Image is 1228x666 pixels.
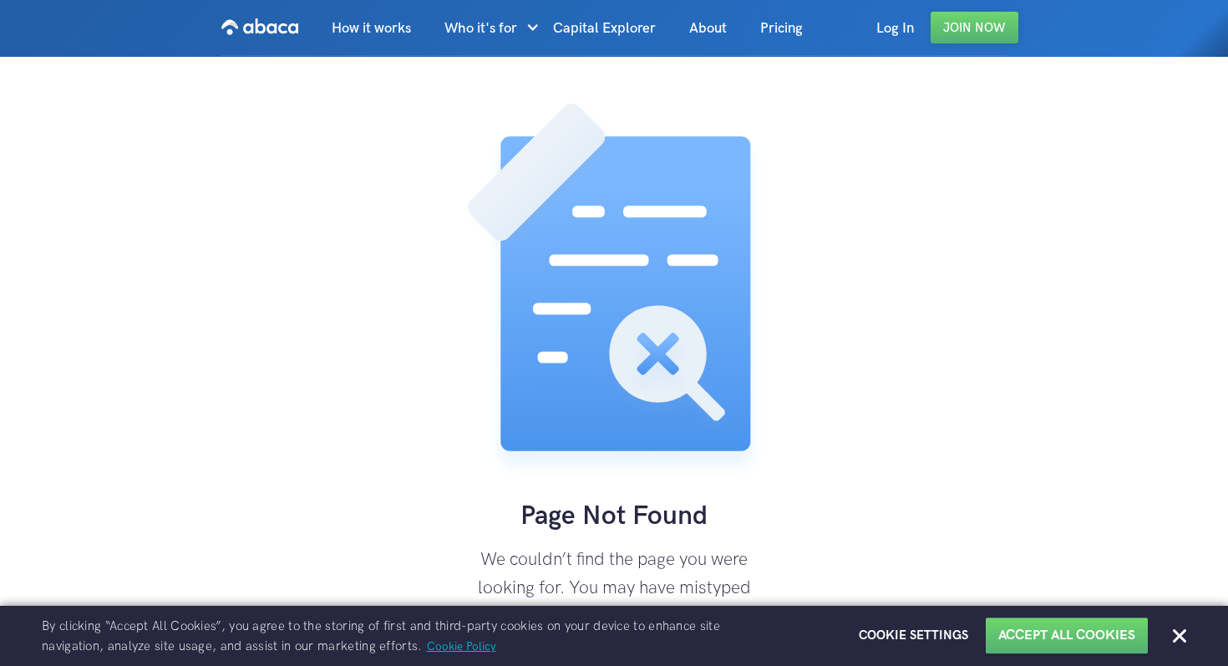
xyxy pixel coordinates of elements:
[42,617,727,656] p: By clicking “Accept All Cookies”, you agree to the storing of first and third-party cookies on yo...
[464,496,764,537] h2: Page Not Found
[931,12,1018,43] a: Join Now
[859,628,968,644] button: Cookie Settings
[1173,629,1186,643] button: Close
[423,639,496,653] a: Cookie Policy
[998,627,1135,644] button: Accept All Cookies
[464,546,764,659] p: We couldn’t find the page you were looking for. You may have mistyped the address or the page was...
[221,13,298,40] img: Abaca logo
